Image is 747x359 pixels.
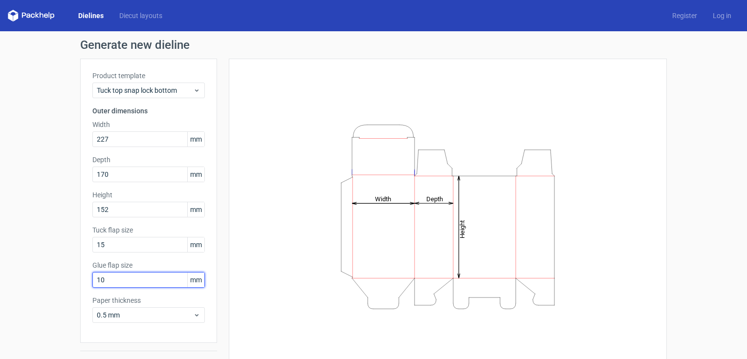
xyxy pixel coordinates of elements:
[92,260,205,270] label: Glue flap size
[664,11,705,21] a: Register
[705,11,739,21] a: Log in
[375,195,391,202] tspan: Width
[97,310,193,320] span: 0.5 mm
[92,120,205,129] label: Width
[459,220,466,238] tspan: Height
[70,11,111,21] a: Dielines
[187,237,204,252] span: mm
[92,106,205,116] h3: Outer dimensions
[187,167,204,182] span: mm
[80,39,667,51] h1: Generate new dieline
[111,11,170,21] a: Diecut layouts
[187,132,204,147] span: mm
[97,85,193,95] span: Tuck top snap lock bottom
[92,71,205,81] label: Product template
[187,273,204,287] span: mm
[426,195,443,202] tspan: Depth
[187,202,204,217] span: mm
[92,296,205,305] label: Paper thickness
[92,190,205,200] label: Height
[92,225,205,235] label: Tuck flap size
[92,155,205,165] label: Depth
